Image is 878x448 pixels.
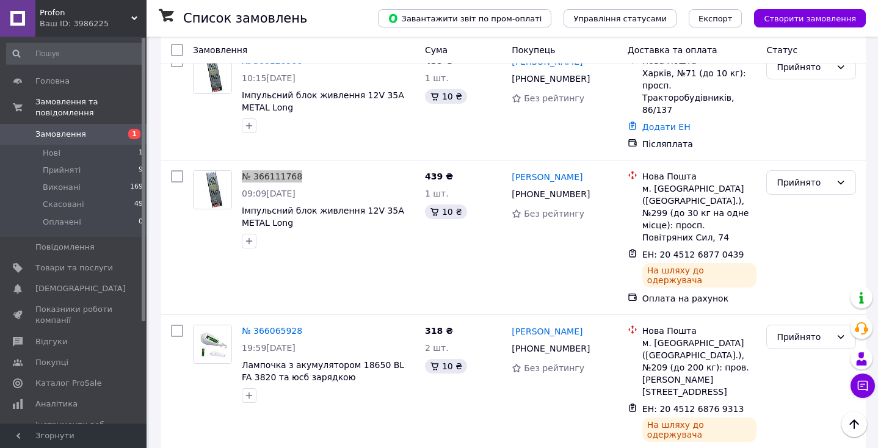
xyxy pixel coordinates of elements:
[43,148,60,159] span: Нові
[43,165,81,176] span: Прийняті
[573,14,667,23] span: Управління статусами
[139,148,143,159] span: 1
[628,45,717,55] span: Доставка та оплата
[777,176,831,189] div: Прийнято
[851,374,875,398] button: Чат з покупцем
[130,182,143,193] span: 169
[242,360,404,382] a: Лампочка з акумулятором 18650 BL FA 3820 та юсб зарядкою
[642,263,757,287] div: На шляху до одержувача
[193,325,232,364] a: Фото товару
[642,337,757,398] div: м. [GEOGRAPHIC_DATA] ([GEOGRAPHIC_DATA].), №209 (до 200 кг): пров. [PERSON_NAME][STREET_ADDRESS]
[524,93,584,103] span: Без рейтингу
[512,325,582,338] a: [PERSON_NAME]
[754,9,866,27] button: Створити замовлення
[35,378,101,389] span: Каталог ProSale
[35,304,113,326] span: Показники роботи компанії
[193,55,232,94] a: Фото товару
[777,60,831,74] div: Прийнято
[509,186,592,203] div: [PHONE_NUMBER]
[43,217,81,228] span: Оплачені
[134,199,143,210] span: 49
[642,138,757,150] div: Післяплата
[35,399,78,410] span: Аналітика
[425,326,453,336] span: 318 ₴
[425,73,449,83] span: 1 шт.
[512,45,555,55] span: Покупець
[35,419,113,441] span: Інструменти веб-майстра та SEO
[425,343,449,353] span: 2 шт.
[509,340,592,357] div: [PHONE_NUMBER]
[524,209,584,219] span: Без рейтингу
[689,9,742,27] button: Експорт
[43,199,84,210] span: Скасовані
[35,283,126,294] span: [DEMOGRAPHIC_DATA]
[642,170,757,182] div: Нова Пошта
[642,292,757,305] div: Оплата на рахунок
[742,13,866,23] a: Створити замовлення
[512,171,582,183] a: [PERSON_NAME]
[642,122,691,132] a: Додати ЕН
[139,217,143,228] span: 0
[642,417,757,442] div: На шляху до одержувача
[128,129,140,139] span: 1
[35,262,113,273] span: Товари та послуги
[764,14,856,23] span: Створити замовлення
[642,182,757,244] div: м. [GEOGRAPHIC_DATA] ([GEOGRAPHIC_DATA].), №299 (до 30 кг на одне місце): просп. Повітряних Сил, 74
[698,14,733,23] span: Експорт
[777,330,831,344] div: Прийнято
[388,13,542,24] span: Завантажити звіт по пром-оплаті
[425,172,453,181] span: 439 ₴
[183,11,307,26] h1: Список замовлень
[425,189,449,198] span: 1 шт.
[35,336,67,347] span: Відгуки
[425,89,467,104] div: 10 ₴
[35,129,86,140] span: Замовлення
[642,325,757,337] div: Нова Пошта
[194,171,231,209] img: Фото товару
[193,45,247,55] span: Замовлення
[242,343,296,353] span: 19:59[DATE]
[642,250,744,259] span: ЕН: 20 4512 6877 0439
[194,325,231,363] img: Фото товару
[524,363,584,373] span: Без рейтингу
[425,204,467,219] div: 10 ₴
[841,411,867,437] button: Наверх
[242,172,302,181] a: № 366111768
[6,43,144,65] input: Пошук
[35,242,95,253] span: Повідомлення
[509,70,592,87] div: [PHONE_NUMBER]
[43,182,81,193] span: Виконані
[564,9,677,27] button: Управління статусами
[194,56,231,93] img: Фото товару
[242,90,404,112] a: Імпульсний блок живлення 12V 35A METAL Long
[642,67,757,116] div: Харків, №71 (до 10 кг): просп. Тракторобудівників, 86/137
[242,326,302,336] a: № 366065928
[766,45,797,55] span: Статус
[35,357,68,368] span: Покупці
[35,76,70,87] span: Головна
[35,96,147,118] span: Замовлення та повідомлення
[378,9,551,27] button: Завантажити звіт по пром-оплаті
[242,73,296,83] span: 10:15[DATE]
[40,7,131,18] span: Profon
[425,45,448,55] span: Cума
[425,359,467,374] div: 10 ₴
[193,170,232,209] a: Фото товару
[139,165,143,176] span: 9
[242,189,296,198] span: 09:09[DATE]
[642,404,744,414] span: ЕН: 20 4512 6876 9313
[242,206,404,228] a: Імпульсний блок живлення 12V 35A METAL Long
[40,18,147,29] div: Ваш ID: 3986225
